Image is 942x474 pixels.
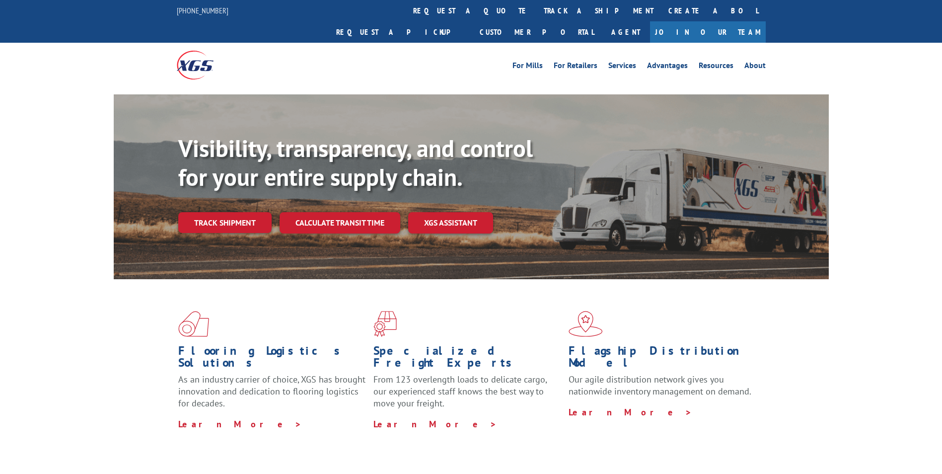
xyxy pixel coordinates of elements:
a: Agent [601,21,650,43]
a: Learn More > [178,418,302,430]
a: Advantages [647,62,688,73]
a: Learn More > [373,418,497,430]
h1: Flooring Logistics Solutions [178,345,366,374]
a: Request a pickup [329,21,472,43]
a: For Retailers [554,62,597,73]
span: As an industry carrier of choice, XGS has brought innovation and dedication to flooring logistics... [178,374,365,409]
img: xgs-icon-flagship-distribution-model-red [569,311,603,337]
b: Visibility, transparency, and control for your entire supply chain. [178,133,533,192]
img: xgs-icon-total-supply-chain-intelligence-red [178,311,209,337]
a: Learn More > [569,406,692,418]
a: Customer Portal [472,21,601,43]
a: Services [608,62,636,73]
a: About [744,62,766,73]
img: xgs-icon-focused-on-flooring-red [373,311,397,337]
h1: Specialized Freight Experts [373,345,561,374]
a: For Mills [512,62,543,73]
a: Resources [699,62,733,73]
h1: Flagship Distribution Model [569,345,756,374]
a: XGS ASSISTANT [408,212,493,234]
span: Our agile distribution network gives you nationwide inventory management on demand. [569,374,751,397]
a: Calculate transit time [280,212,400,234]
a: [PHONE_NUMBER] [177,5,228,15]
a: Join Our Team [650,21,766,43]
p: From 123 overlength loads to delicate cargo, our experienced staff knows the best way to move you... [373,374,561,418]
a: Track shipment [178,212,272,233]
